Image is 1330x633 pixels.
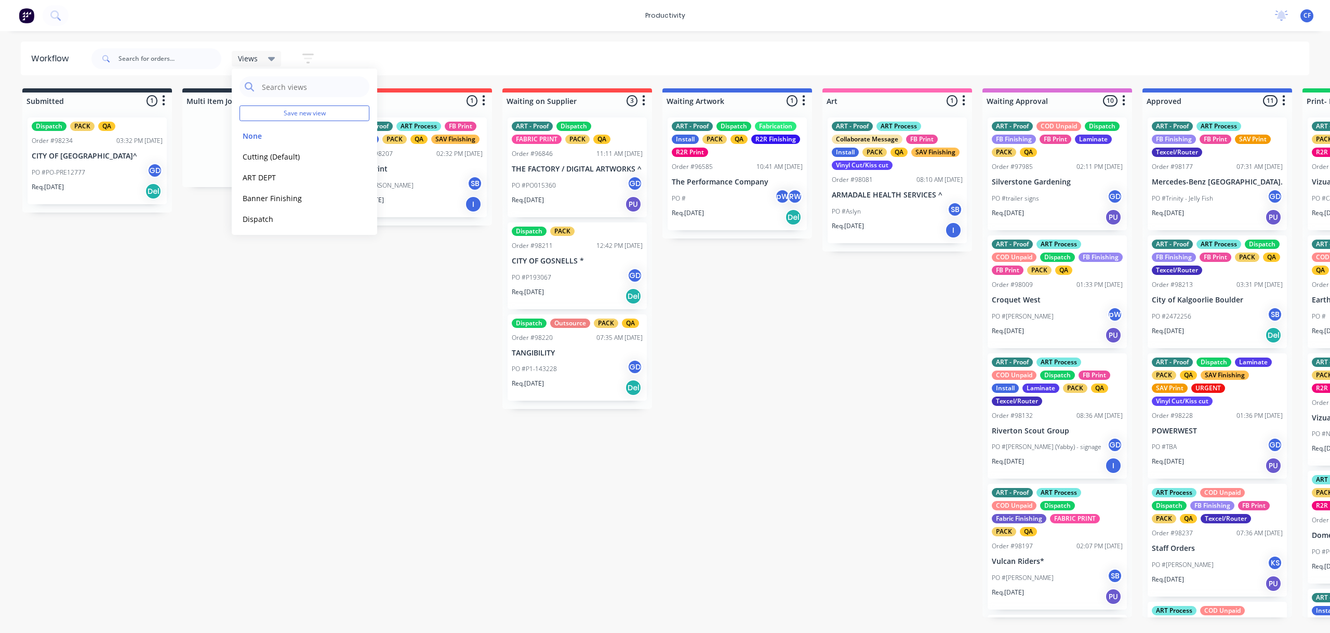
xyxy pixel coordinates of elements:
div: FB Finishing [1079,253,1123,262]
div: Order #98237 [1152,529,1193,538]
div: FB Print [906,135,938,144]
div: PACK [702,135,727,144]
div: GD [1107,189,1123,204]
div: FABRIC PRINT [512,135,562,144]
span: Views [238,53,258,64]
div: Order #98132 [992,411,1033,420]
button: Banner Finishing [240,192,350,204]
div: SAV Print [1235,135,1271,144]
div: QA [730,135,748,144]
button: ART DEPT [240,172,350,183]
p: The Performance Company [672,178,803,187]
div: Install [832,148,859,157]
div: I [945,222,962,239]
div: Order #97985 [992,162,1033,172]
div: FB Print [1238,501,1270,510]
div: 08:36 AM [DATE] [1076,411,1123,420]
div: ART Process [1152,606,1196,615]
div: Dispatch [1085,122,1120,131]
div: GD [627,268,643,283]
div: PACK [1152,371,1176,380]
div: Order #98220 [512,333,553,342]
p: Tako Print [352,165,483,174]
div: ART - Proof [1152,122,1193,131]
div: Order #98211 [512,241,553,250]
p: Req. [DATE] [512,287,544,297]
div: QA [890,148,908,157]
div: COD Unpaid [1200,606,1245,615]
div: QA [1312,266,1329,275]
div: Install [672,135,699,144]
div: ART - Proof [992,240,1033,249]
div: ART Process [1196,122,1241,131]
button: Cutting (Default) [240,151,350,163]
p: CITY OF GOSNELLS * [512,257,643,266]
div: Workflow [31,52,74,65]
div: PACK [70,122,95,131]
div: PACK [1063,384,1087,393]
div: Outsource [550,319,590,328]
input: Search for orders... [118,48,221,69]
p: Req. [DATE] [992,457,1024,466]
div: Dispatch [1040,501,1075,510]
div: PACK [862,148,887,157]
div: ART - Proof [1152,240,1193,249]
div: Texcel/Router [1152,266,1202,275]
div: ART - Proof [512,122,553,131]
p: Req. [DATE] [992,326,1024,336]
div: pW [1107,307,1123,322]
div: Dispatch [1040,371,1075,380]
div: Dispatch [716,122,751,131]
div: Dispatch [512,227,547,236]
div: GD [147,163,163,178]
div: GD [1107,437,1123,453]
div: ART Process [1152,488,1196,497]
p: Req. [DATE] [1152,457,1184,466]
img: Factory [19,8,34,23]
p: PO #PO-PRE12777 [32,168,85,177]
div: Order #98197 [992,542,1033,551]
div: Order #96585 [672,162,713,172]
div: ART - ProofART ProcessDispatchFB FinishingFB PrintPACKQATexcel/RouterOrder #9821303:31 PM [DATE]C... [1148,235,1287,348]
div: ART Process [396,122,441,131]
div: DispatchPACKOrder #9821112:42 PM [DATE]CITY OF GOSNELLS *PO #P193067GDReq.[DATE]Del [508,222,647,309]
div: ART Process [1036,488,1081,497]
div: I [465,196,482,213]
p: Req. [DATE] [1152,326,1184,336]
p: Req. [DATE] [992,208,1024,218]
div: 07:31 AM [DATE] [1236,162,1283,172]
p: PO #trailer signs [992,194,1039,203]
div: ART - Proof [992,358,1033,367]
div: SAV Print [1152,384,1188,393]
div: FB Finishing [1152,135,1196,144]
p: Req. [DATE] [512,379,544,388]
div: Dispatch [512,319,547,328]
div: COD Unpaid [992,371,1036,380]
div: R2R Finishing [751,135,800,144]
div: Order #98177 [1152,162,1193,172]
p: Silverstone Gardening [992,178,1123,187]
p: Req. [DATE] [1152,575,1184,584]
div: Del [145,183,162,200]
div: ART - Proof [832,122,873,131]
div: Collaborate Message [832,135,902,144]
p: Croquet West [992,296,1123,305]
p: Req. [DATE] [512,195,544,205]
div: PU [1265,575,1282,592]
div: I [1105,457,1122,474]
button: None [240,130,350,142]
div: PACK [565,135,590,144]
div: FB Print [1200,253,1231,262]
div: 01:36 PM [DATE] [1236,411,1283,420]
p: PO # [672,194,686,203]
div: FABRIC PRINT [1050,514,1100,523]
div: QA [1020,527,1037,536]
div: SB [1267,307,1283,322]
div: FB Finishing [1152,253,1196,262]
p: PO #P1-143228 [512,364,557,374]
div: ART Process [1036,358,1081,367]
div: pW [775,189,790,204]
div: ART - ProofCOD UnpaidDispatchFB FinishingFB PrintLaminatePACKQAOrder #9798502:11 PM [DATE]Silvers... [988,117,1127,230]
div: PU [1105,327,1122,344]
div: FB Finishing [1190,501,1234,510]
